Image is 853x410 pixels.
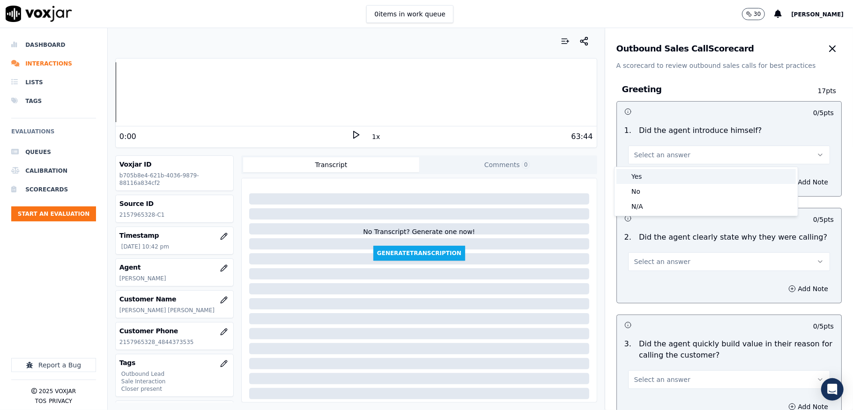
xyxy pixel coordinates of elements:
div: 63:44 [571,131,593,142]
button: Add Note [783,176,834,189]
p: [PERSON_NAME] [119,275,230,282]
p: 3 . [621,338,635,361]
p: 0 / 5 pts [813,322,834,331]
a: Dashboard [11,36,96,54]
p: Outbound Lead [121,370,230,378]
p: [PERSON_NAME] [PERSON_NAME] [119,307,230,314]
h3: Outbound Sales Call Scorecard [616,44,754,53]
button: Privacy [49,397,72,405]
a: Interactions [11,54,96,73]
span: 0 [522,161,530,169]
button: Add Note [783,282,834,295]
a: Scorecards [11,180,96,199]
p: Closer present [121,385,230,393]
div: 0:00 [119,131,136,142]
p: [DATE] 10:42 pm [121,243,230,250]
button: GenerateTranscription [373,246,465,261]
h3: Timestamp [119,231,230,240]
p: A scorecard to review outbound sales calls for best practices [616,61,842,70]
h3: Customer Name [119,294,230,304]
p: b705b8e4-621b-4036-9879-88116a834cf2 [119,172,230,187]
div: Yes [616,169,796,184]
button: TOS [35,397,46,405]
button: Report a Bug [11,358,96,372]
a: Lists [11,73,96,92]
a: Tags [11,92,96,110]
div: Open Intercom Messenger [821,378,844,401]
p: 2 . [621,232,635,243]
h3: Customer Phone [119,326,230,336]
p: 30 [754,10,761,18]
p: Did the agent introduce himself? [639,125,762,136]
span: Select an answer [634,375,690,384]
span: Select an answer [634,150,690,160]
span: [PERSON_NAME] [791,11,844,18]
p: 2157965328-C1 [119,211,230,219]
div: N/A [616,199,796,214]
p: 2025 Voxjar [39,388,76,395]
h3: Tags [119,358,230,367]
p: Sale Interaction [121,378,230,385]
span: Select an answer [634,257,690,266]
a: Calibration [11,161,96,180]
p: Did the agent quickly build value in their reason for calling the customer? [639,338,834,361]
h3: Agent [119,263,230,272]
p: 17 pts [801,86,836,95]
button: [PERSON_NAME] [791,8,853,20]
button: Transcript [243,157,419,172]
button: Comments [419,157,595,172]
h6: Evaluations [11,126,96,143]
button: 1x [370,130,382,143]
p: 2157965328_4844373535 [119,338,230,346]
button: 0items in work queue [366,5,453,23]
div: No [616,184,796,199]
img: voxjar logo [6,6,72,22]
button: Start an Evaluation [11,206,96,221]
h3: Source ID [119,199,230,208]
p: 0 / 5 pts [813,108,834,117]
p: Did the agent clearly state why they were calling? [639,232,827,243]
p: 1 . [621,125,635,136]
div: No Transcript? Generate one now! [363,227,475,246]
a: Queues [11,143,96,161]
h3: Voxjar ID [119,160,230,169]
p: 0 / 5 pts [813,215,834,224]
button: 30 [742,8,774,20]
h3: Greeting [622,83,801,95]
button: 30 [742,8,765,20]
